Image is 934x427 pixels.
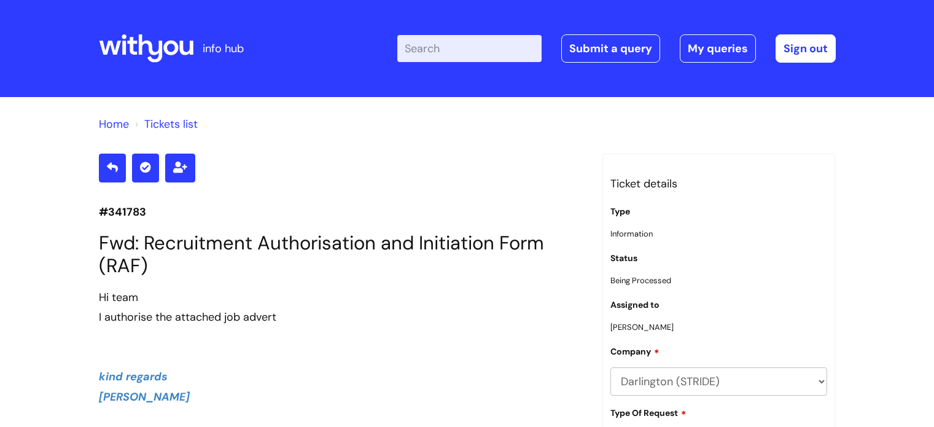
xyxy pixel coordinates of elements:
[610,320,828,334] p: [PERSON_NAME]
[203,39,244,58] p: info hub
[610,273,828,288] p: Being Processed
[99,369,168,384] i: kind regards
[99,202,584,222] p: #341783
[776,34,836,63] a: Sign out
[610,345,660,357] label: Company
[397,34,836,63] div: | -
[610,174,828,194] h3: Ticket details
[99,307,584,327] div: I authorise the attached job advert
[610,406,687,418] label: Type Of Request
[99,117,129,131] a: Home
[99,288,584,307] div: Hi team
[99,390,190,404] i: [PERSON_NAME]
[99,114,129,134] li: Solution home
[397,35,542,62] input: Search
[132,114,198,134] li: Tickets list
[680,34,756,63] a: My queries
[144,117,198,131] a: Tickets list
[561,34,660,63] a: Submit a query
[610,227,828,241] p: Information
[610,206,630,217] label: Type
[610,253,637,264] label: Status
[610,300,660,310] label: Assigned to
[99,232,584,277] h1: Fwd: Recruitment Authorisation and Initiation Form (RAF)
